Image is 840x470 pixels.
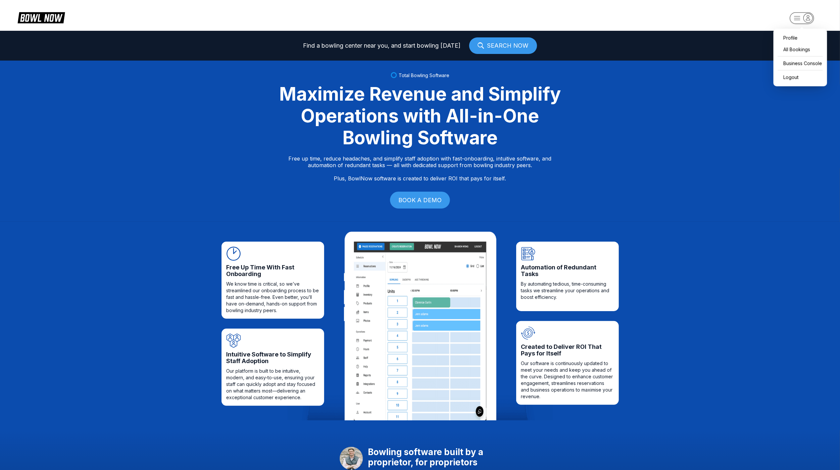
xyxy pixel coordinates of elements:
[226,264,319,277] span: Free Up Time With Fast Onboarding
[521,281,614,301] span: By automating tedious, time-consuming tasks we streamline your operations and boost efficiency.
[354,242,486,420] img: Content image
[777,58,824,69] a: Business Console
[271,83,569,149] div: Maximize Revenue and Simplify Operations with All-in-One Bowling Software
[521,264,614,277] span: Automation of Redundant Tasks
[289,155,552,182] p: Free up time, reduce headaches, and simplify staff adoption with fast-onboarding, intuitive softw...
[469,37,537,54] a: SEARCH NOW
[777,71,800,83] button: Logout
[521,344,614,357] span: Created to Deliver ROI That Pays for Itself
[777,32,824,44] a: Profile
[521,360,614,400] span: Our software is continuously updated to meet your needs and keep you ahead of the curve. Designed...
[226,368,319,401] span: Our platform is built to be intuitive, modern, and easy-to-use, ensuring your staff can quickly a...
[368,447,500,470] span: Bowling software built by a proprietor, for proprietors
[777,44,824,55] a: All Bookings
[340,447,363,470] img: daniel-mowery
[399,72,449,78] span: Total Bowling Software
[226,351,319,364] span: Intuitive Software to Simplify Staff Adoption
[226,281,319,314] span: We know time is critical, so we’ve streamlined our onboarding process to be fast and hassle-free....
[344,232,496,420] img: iPad frame
[390,192,450,209] a: BOOK A DEMO
[303,42,461,49] span: Find a bowling center near you, and start bowling [DATE]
